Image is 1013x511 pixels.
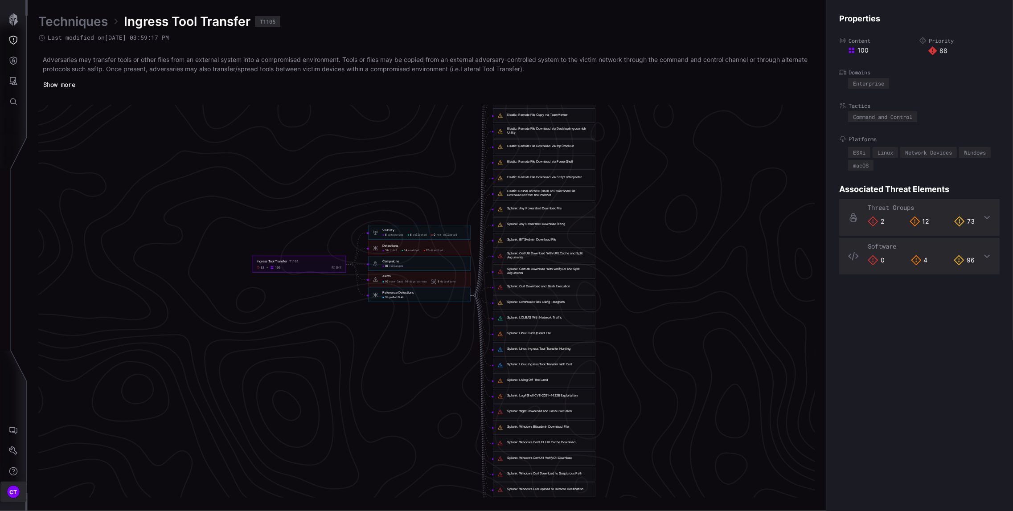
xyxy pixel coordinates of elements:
[839,69,1000,76] label: Domains
[385,249,389,253] span: 39
[508,487,584,491] div: Splunk: Windows Curl Upload to Remote Destination
[911,255,928,266] div: 4
[839,37,919,44] label: Content
[839,102,1000,109] label: Tactics
[919,37,1000,44] label: Priority
[508,300,565,304] div: Splunk: Download Files Using Telegram
[434,233,436,237] span: 0
[508,472,582,476] div: Splunk: Windows Curl Download to Suspicious Path
[508,441,576,445] div: Splunk: Windows CertUtil URLCache Download
[853,163,869,168] div: macOS
[839,13,1000,24] h4: Properties
[390,249,398,253] span: total
[385,280,388,284] span: 10
[257,259,287,263] div: Ingress Tool Transfer
[508,113,568,117] div: Elastic: Remote File Copy via TeamViewer
[508,425,569,429] div: Splunk: Windows Bitsadmin Download File
[508,238,557,242] div: Splunk: BITSAdmin Download File
[260,19,275,24] div: T1105
[383,244,398,248] div: Detections
[868,203,914,212] span: Threat Groups
[390,280,427,284] span: over last 90 days across
[385,233,387,237] span: 5
[404,249,407,253] span: 14
[508,285,570,289] div: Splunk: Curl Download and Bash Execution
[508,394,578,398] div: Splunk: Log4Shell CVE-2021-44228 Exploitation
[440,280,456,284] span: detections
[508,363,572,367] div: Splunk: Linux Ingress Tool Transfer with Curl
[868,242,896,250] span: Software
[928,46,1000,55] div: 88
[954,255,975,266] div: 96
[508,222,566,226] div: Splunk: Any Powershell DownloadString
[413,233,427,237] span: collected
[48,34,169,41] span: Last modified on
[905,150,952,155] div: Network Devices
[385,265,388,268] span: 86
[508,378,549,382] div: Splunk: Living Off The Land
[508,189,591,197] div: Elastic: Roshal Archive (RAR) or PowerShell File Downloaded from the Internet
[508,456,573,460] div: Splunk: Windows CertUtil VerifyCtl Download
[853,114,912,119] div: Command and Control
[427,249,430,253] span: 25
[437,233,457,237] span: not collected
[383,291,414,295] div: Reference Detections
[43,55,811,74] p: Adversaries may transfer tools or other files from an external system into a compromised environm...
[261,266,265,270] div: 88
[383,274,391,278] div: Alerts
[508,176,582,180] div: Elastic: Remote File Download via Script Interpreter
[385,296,389,299] span: 34
[868,255,885,266] div: 0
[390,296,404,299] span: potential
[94,65,103,73] a: ftp
[508,160,573,164] div: Elastic: Remote File Download via PowerShell
[508,409,572,413] div: Splunk: Wget Download and Bash Execution
[954,216,975,227] div: 73
[438,280,439,284] span: 5
[409,249,420,253] span: enabled
[853,150,865,155] div: ESXi
[275,266,280,270] div: 100
[38,78,80,91] button: Show more
[383,229,395,233] div: Visibility
[508,267,591,275] div: Splunk: CertUtil Download With VerifyCtl and Split Arguments
[910,216,929,227] div: 12
[388,233,403,237] span: categories
[839,184,1000,194] h4: Associated Threat Elements
[508,127,591,135] div: Elastic: Remote File Download via Desktopimgdownldr Utility
[508,347,571,351] div: Splunk: Linux Ingress Tool Transfer Hunting
[868,216,884,227] div: 2
[383,260,399,264] div: Campaigns
[390,265,404,268] span: campaigns
[848,46,919,54] div: 100
[508,207,562,211] div: Splunk: Any Powershell DownloadFile
[964,150,986,155] div: Windows
[410,233,412,237] span: 5
[839,135,1000,143] label: Platforms
[38,13,108,29] a: Techniques
[878,150,893,155] div: Linux
[124,13,250,29] span: Ingress Tool Transfer
[508,316,562,320] div: Splunk: LOLBAS With Network Traffic
[460,65,520,73] a: Lateral Tool Transfer
[508,331,551,335] div: Splunk: Linux Curl Upload File
[508,251,591,259] div: Splunk: CertUtil Download With URLCache and Split Arguments
[9,487,17,497] span: CT
[105,33,169,41] time: [DATE] 03:59:17 PM
[508,144,574,148] div: Elastic: Remote File Download via MpCmdRun
[431,249,443,253] span: disabled
[336,266,341,270] div: 547
[853,81,884,86] div: Enterprise
[290,259,299,263] div: T1105
[0,482,26,502] button: CT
